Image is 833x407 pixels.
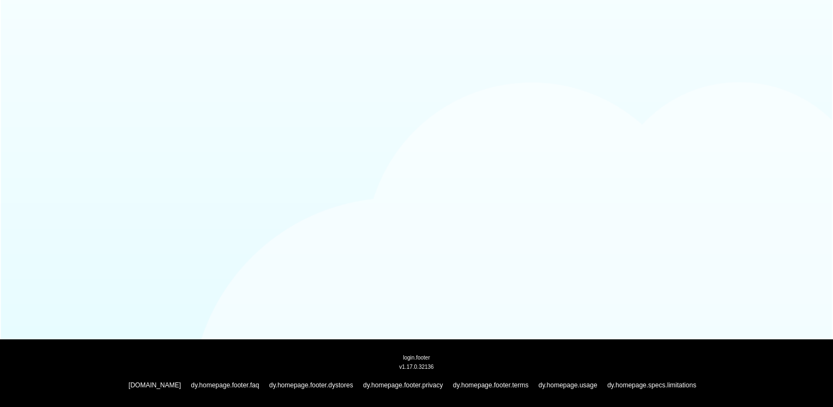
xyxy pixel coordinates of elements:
a: [DOMAIN_NAME] [129,381,181,389]
a: dy.homepage.footer.dystores [269,381,353,389]
a: dy.homepage.footer.privacy [363,381,443,389]
span: login.footer [403,354,430,361]
a: dy.homepage.usage [539,381,597,389]
a: dy.homepage.specs.limitations [607,381,696,389]
span: v1.17.0.32136 [399,363,433,370]
a: dy.homepage.footer.terms [453,381,529,389]
a: dy.homepage.footer.faq [191,381,259,389]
